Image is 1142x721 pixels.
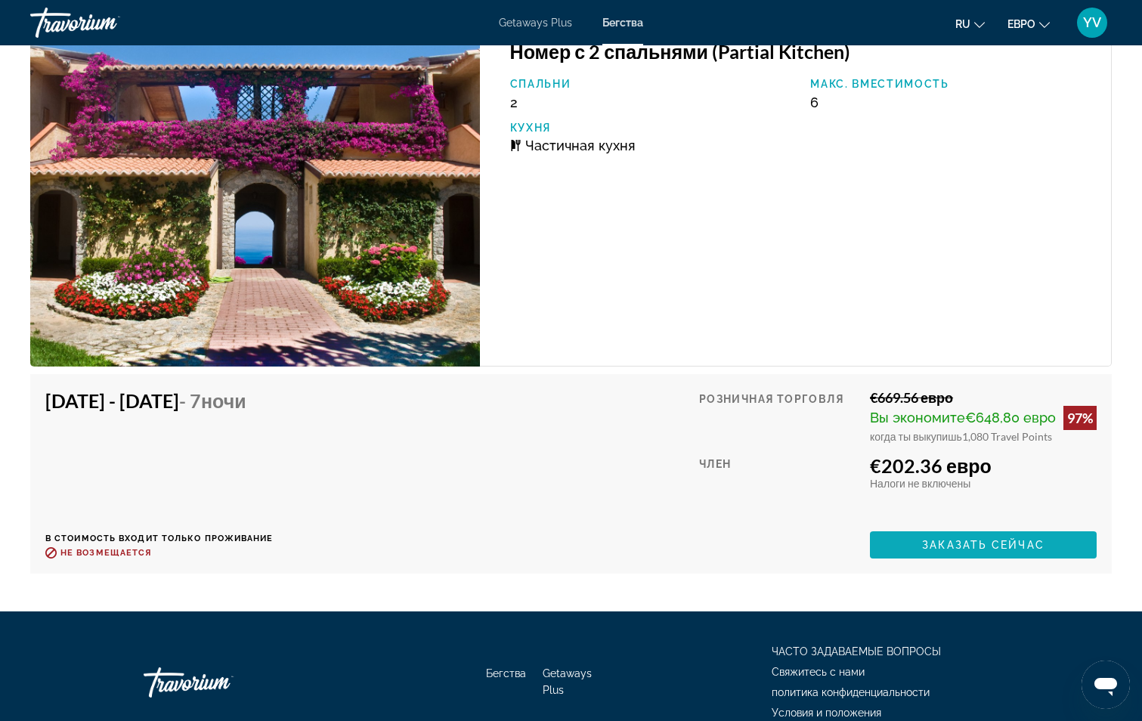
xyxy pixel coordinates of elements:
[30,24,480,367] img: Вилладжо л'Оливара
[510,122,796,134] p: Кухня
[955,13,985,35] button: Изменение языка
[772,645,941,658] a: ЧАСТО ЗАДАВАЕМЫЕ ВОПРОСЫ
[30,3,181,42] a: Травориум
[699,389,859,443] div: Розничная торговля
[922,539,1045,551] span: Заказать сейчас
[45,389,262,412] h4: [DATE] - [DATE]
[602,17,643,29] a: Бегства
[144,660,295,705] a: Идите домой
[699,454,859,520] div: Член
[772,666,865,678] a: Свяжитесь с нами
[510,78,796,90] p: Спальни
[201,389,246,412] span: ночи
[499,17,572,29] a: Getaways Plus
[1007,18,1035,30] span: евро
[510,40,1096,63] h3: Номер с 2 спальнями (Partial Kitchen)
[486,667,526,679] a: Бегства
[1072,7,1112,39] button: Пользовательское меню
[1063,406,1097,430] div: 97%
[510,94,518,110] span: 2
[810,78,1096,90] p: Макс. вместимость
[870,430,962,443] span: когда ты выкупишь
[1082,661,1130,709] iframe: Schaltfläche zum Öffnen des Messaging-Fensters
[870,531,1097,559] button: Заказать сейчас
[772,707,881,719] a: Условия и положения
[772,686,930,698] a: политика конфиденциальности
[965,410,1056,425] font: €648,80 евро
[45,534,274,543] p: В стоимость входит только проживание
[870,389,953,406] font: €669.56 евро
[525,138,636,153] span: Частичная кухня
[1007,13,1050,35] button: Изменить валюту
[60,548,151,558] span: Не возмещается
[870,454,992,477] font: €202.36 евро
[870,410,965,425] span: Вы экономите
[543,667,592,696] a: Getaways Plus
[870,477,970,490] span: Налоги не включены
[1083,15,1101,30] span: YV
[179,389,246,412] span: - 7
[955,18,970,30] span: ru
[962,430,1052,443] span: 1,080 Travel Points
[810,94,819,110] span: 6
